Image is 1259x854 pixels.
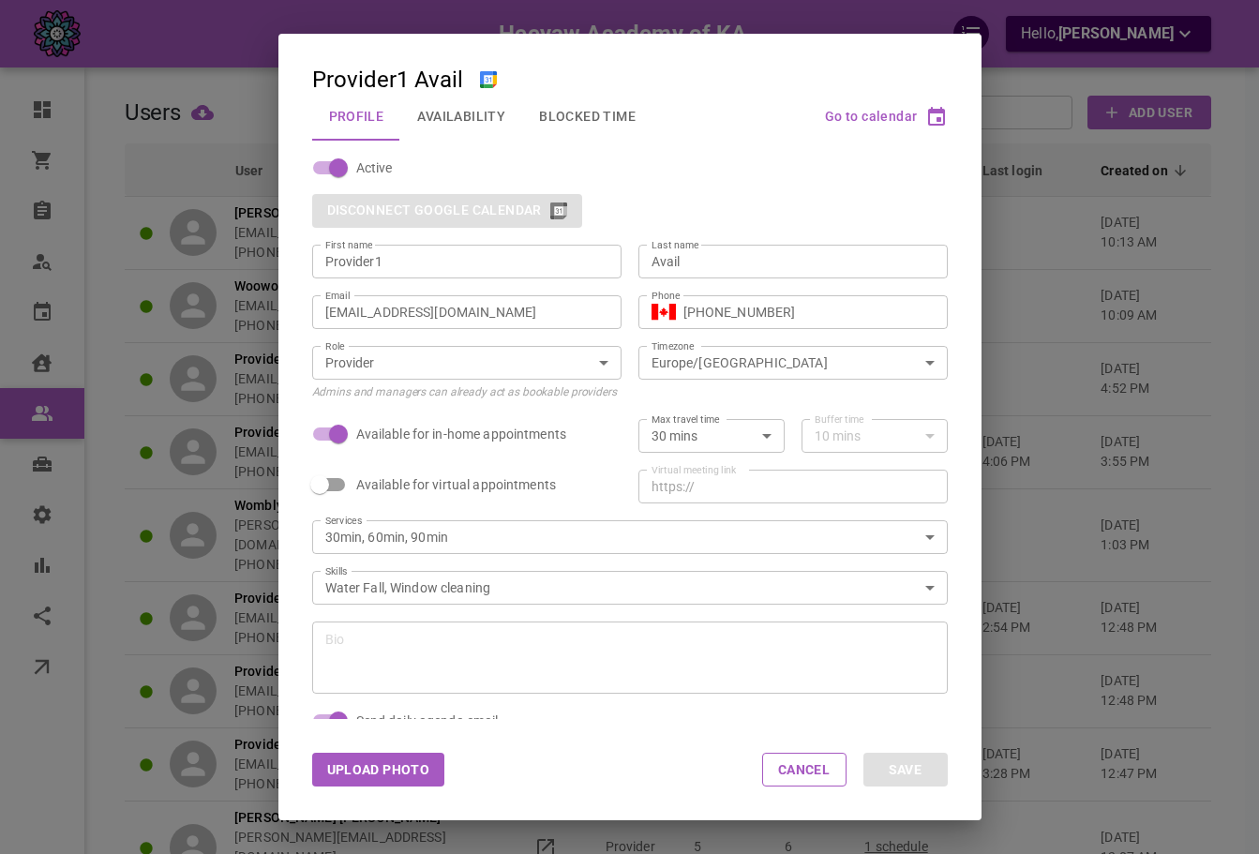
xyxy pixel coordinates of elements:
div: You cannot disconnect another user's Google Calendar [312,194,582,228]
label: Timezone [652,339,695,353]
div: Provider1 Avail [312,67,497,92]
button: Profile [312,92,401,141]
span: Active [356,158,393,177]
label: Max travel time [652,412,720,427]
div: 30min, 60min, 90min [325,528,935,547]
button: Open [917,350,943,376]
div: 10 mins [815,427,935,445]
div: Provider [325,353,608,372]
label: Virtual meeting link [652,463,736,477]
label: Last name [652,238,698,252]
span: Send daily agenda email [356,712,499,730]
label: Services [325,514,362,528]
div: 30 mins [652,427,772,445]
button: Select country [652,298,676,326]
span: Go to calendar [825,109,918,124]
label: First name [325,238,372,252]
label: Buffer time [815,412,864,427]
label: Skills [325,564,348,578]
p: https:// [652,477,696,496]
button: Cancel [762,753,847,787]
span: Admins and managers can already act as bookable providers [312,385,617,398]
label: Email [325,289,350,303]
button: Availability [400,92,522,141]
input: +1 (702) 123-4567 [683,303,935,322]
div: Water Fall, Window cleaning [325,578,935,597]
img: Google Calendar connected [480,71,497,88]
label: Phone [652,289,681,303]
button: Upload Photo [312,753,445,787]
span: Available for virtual appointments [356,475,556,494]
span: Available for in-home appointments [356,425,566,443]
label: Role [325,339,345,353]
button: Blocked Time [522,92,652,141]
button: Go to calendar [825,110,948,123]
